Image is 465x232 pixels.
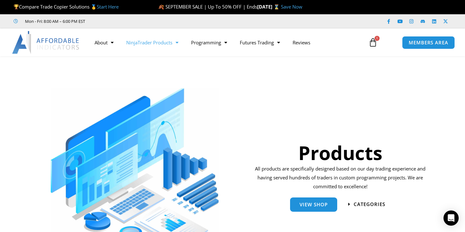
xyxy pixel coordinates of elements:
[23,17,85,25] span: Mon - Fri: 8:00 AM – 6:00 PM EST
[233,35,286,50] a: Futures Trading
[120,35,185,50] a: NinjaTrader Products
[443,210,459,226] div: Open Intercom Messenger
[290,197,337,212] a: View Shop
[300,202,328,207] span: View Shop
[375,36,380,41] span: 1
[12,31,80,54] img: LogoAI | Affordable Indicators – NinjaTrader
[14,3,119,10] span: Compare Trade Copier Solutions 🥇
[359,33,387,52] a: 1
[185,35,233,50] a: Programming
[348,202,385,207] a: categories
[402,36,455,49] a: MEMBERS AREA
[257,3,281,10] strong: [DATE] ⌛
[158,3,257,10] span: 🍂 SEPTEMBER SALE | Up To 50% OFF | Ends
[97,3,119,10] a: Start Here
[88,35,120,50] a: About
[88,35,363,50] nav: Menu
[354,202,385,207] span: categories
[253,164,428,191] p: All products are specifically designed based on our day trading experience and having served hund...
[253,139,428,166] h1: Products
[281,3,302,10] a: Save Now
[286,35,317,50] a: Reviews
[94,18,189,24] iframe: Customer reviews powered by Trustpilot
[409,40,448,45] span: MEMBERS AREA
[14,4,19,9] img: 🏆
